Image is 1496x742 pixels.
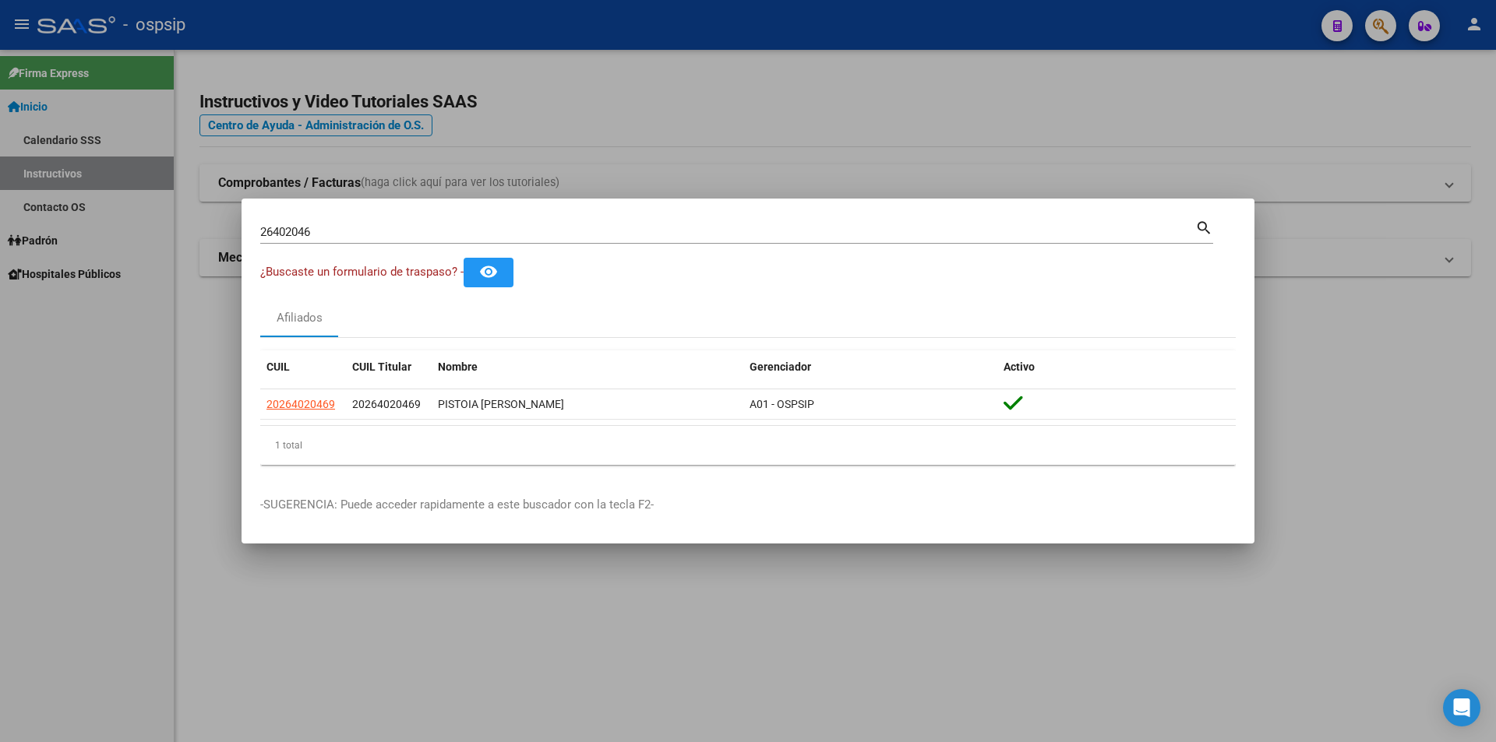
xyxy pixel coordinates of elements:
span: Gerenciador [750,360,811,373]
span: Nombre [438,360,478,373]
datatable-header-cell: Gerenciador [743,350,997,384]
div: 1 total [260,426,1236,465]
span: 20264020469 [266,398,335,410]
div: Open Intercom Messenger [1443,689,1480,726]
span: CUIL Titular [352,360,411,373]
span: CUIL [266,360,290,373]
div: PISTOIA [PERSON_NAME] [438,396,737,413]
datatable-header-cell: Activo [997,350,1236,384]
datatable-header-cell: Nombre [432,350,743,384]
mat-icon: remove_red_eye [479,262,498,281]
datatable-header-cell: CUIL Titular [346,350,432,384]
datatable-header-cell: CUIL [260,350,346,384]
span: ¿Buscaste un formulario de traspaso? - [260,265,464,279]
span: Activo [1004,360,1035,373]
p: -SUGERENCIA: Puede acceder rapidamente a este buscador con la tecla F2- [260,496,1236,514]
mat-icon: search [1195,217,1213,236]
span: A01 - OSPSIP [750,398,814,410]
span: 20264020469 [352,398,421,410]
div: Afiliados [277,309,323,327]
